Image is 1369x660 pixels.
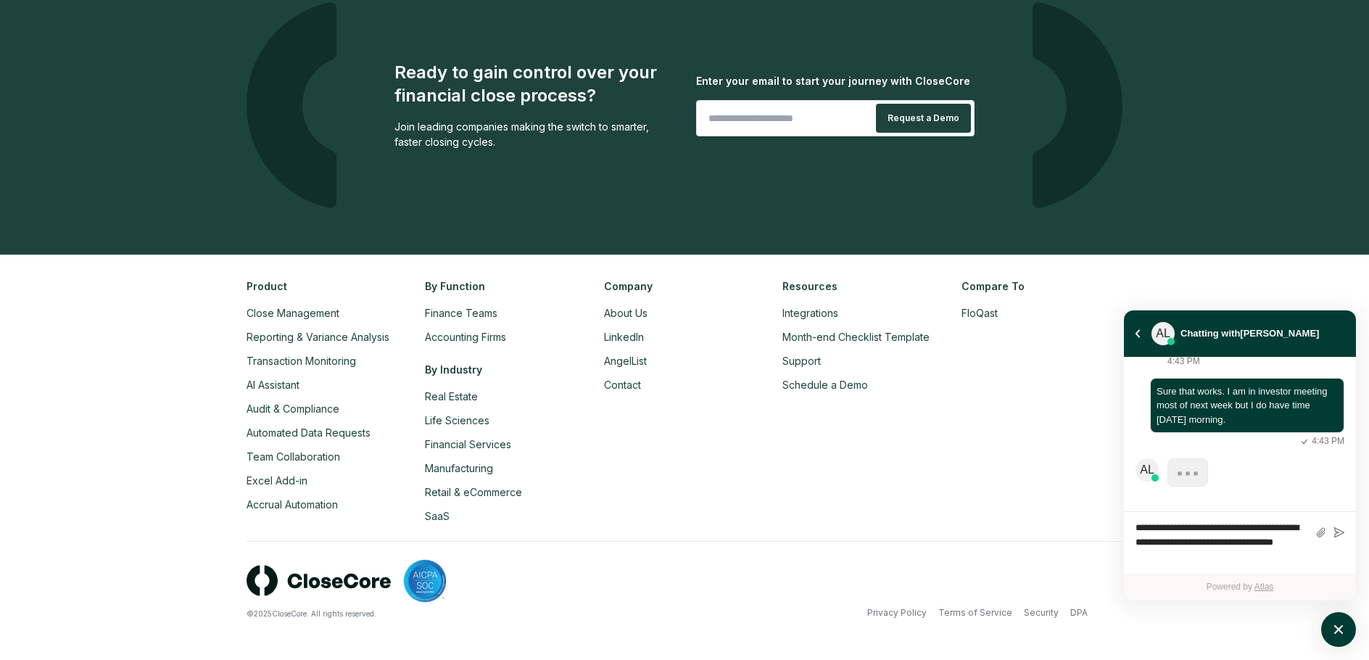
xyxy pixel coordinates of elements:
div: atlas-composer [1136,519,1344,566]
div: atlas-ticket [1124,358,1356,601]
a: Support [782,355,821,367]
div: © 2025 CloseCore. All rights reserved. [247,609,684,619]
a: Life Sciences [425,414,489,426]
div: Ready to gain control over your financial close process? [394,61,673,107]
a: SaaS [425,510,450,522]
div: 4:43 PM [1167,355,1200,368]
a: AI Assistant [247,379,299,391]
div: Enter your email to start your journey with CloseCore [696,73,975,88]
a: FloQast [961,307,998,319]
div: atlas-message-author-avatar [1136,458,1159,482]
h3: Product [247,279,408,294]
a: Real Estate [425,390,478,403]
a: Financial Services [425,438,511,450]
a: Close Management [247,307,339,319]
img: logo [247,565,392,596]
div: Friday, September 5, 4:43 PM [1150,378,1344,448]
div: Powered by [1124,574,1356,601]
a: Excel Add-in [247,474,307,487]
a: DPA [1070,606,1088,619]
div: 4:43 PM [1297,434,1344,448]
div: Join leading companies making the switch to smarter, faster closing cycles. [394,119,673,149]
img: logo [1033,2,1122,208]
a: About Us [604,307,648,319]
a: Retail & eCommerce [425,486,522,498]
h3: Company [604,279,765,294]
a: Schedule a Demo [782,379,868,391]
a: Security [1024,606,1059,619]
button: Attach files by clicking or dropping files here [1315,527,1326,539]
h3: Resources [782,279,943,294]
a: Audit & Compliance [247,403,339,415]
svg: atlas-sent-icon [1297,435,1312,448]
a: Privacy Policy [867,606,927,619]
button: atlas-launcher [1321,612,1356,647]
h3: By Function [425,279,586,294]
div: atlas-message-bubble [1167,458,1208,487]
a: AngelList [604,355,647,367]
a: Integrations [782,307,838,319]
div: atlas-message-text [1157,384,1338,427]
a: Automated Data Requests [247,426,371,439]
a: Month-end Checklist Template [782,331,930,343]
h3: By Industry [425,362,586,377]
div: atlas-message-bubble [1150,378,1344,434]
img: logo [247,2,336,208]
a: Contact [604,379,641,391]
a: Atlas [1254,582,1274,592]
h3: Compare To [961,279,1122,294]
button: Request a Demo [876,104,971,133]
a: Accrual Automation [247,498,338,511]
div: atlas-window [1124,310,1356,601]
a: LinkedIn [604,331,644,343]
img: SOC 2 compliant [403,559,447,603]
button: atlas-back-button [1130,326,1146,342]
div: atlas-message [1136,458,1344,501]
a: Team Collaboration [247,450,340,463]
a: Reporting & Variance Analysis [247,331,389,343]
a: Terms of Service [938,606,1012,619]
a: Finance Teams [425,307,497,319]
a: Manufacturing [425,462,493,474]
div: Chatting with [PERSON_NAME] [1180,325,1319,342]
a: Transaction Monitoring [247,355,356,367]
a: Accounting Firms [425,331,506,343]
div: atlas-message [1136,378,1344,448]
div: atlas-message-author-avatar [1151,322,1175,345]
